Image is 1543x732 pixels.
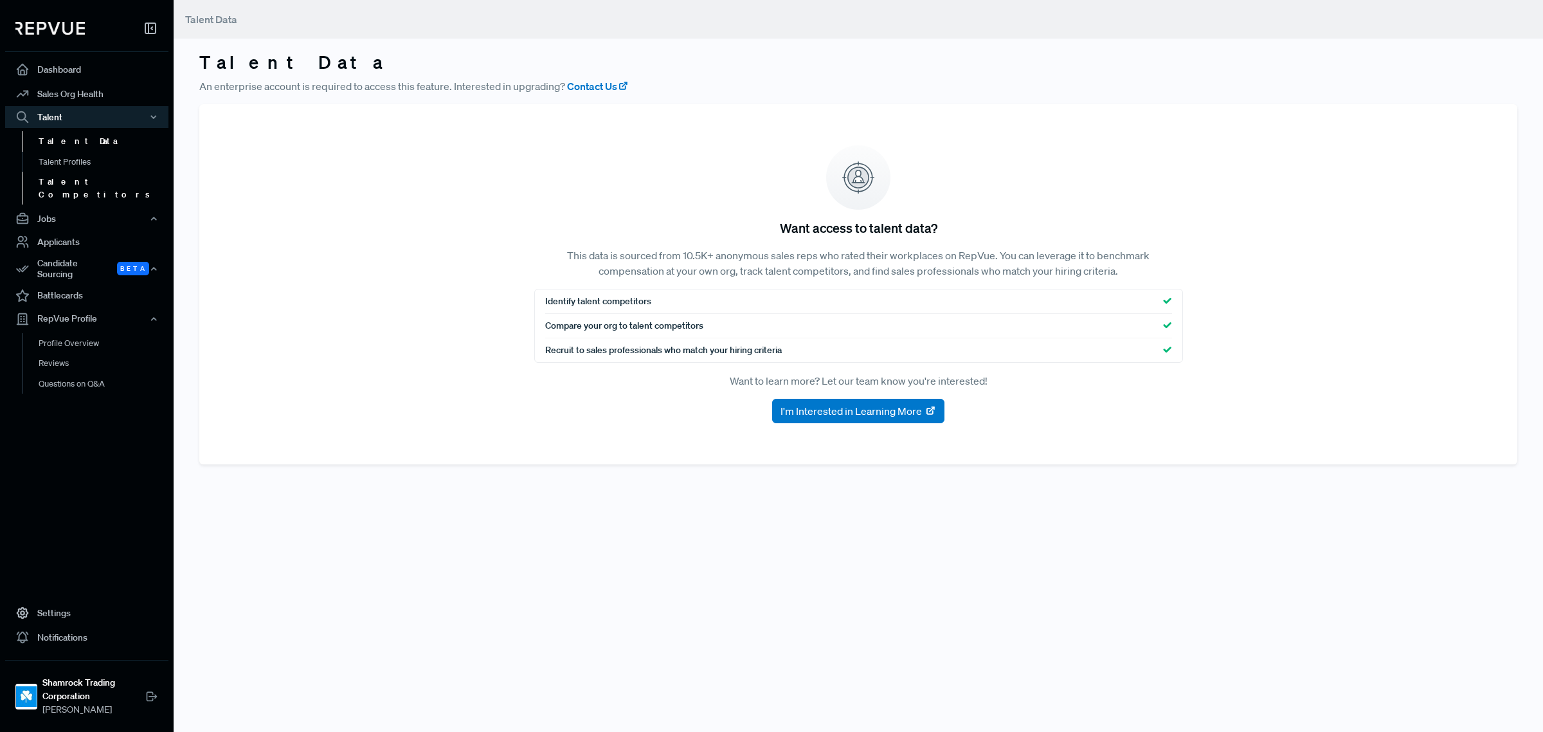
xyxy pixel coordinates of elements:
a: Settings [5,601,168,625]
a: Contact Us [567,78,629,94]
a: Talent Data [23,131,186,152]
a: Sales Org Health [5,82,168,106]
p: An enterprise account is required to access this feature. Interested in upgrading? [199,78,1517,94]
button: I'm Interested in Learning More [772,399,944,423]
a: Dashboard [5,57,168,82]
span: Beta [117,262,149,275]
img: RepVue [15,22,85,35]
div: Candidate Sourcing [5,254,168,284]
span: [PERSON_NAME] [42,703,145,717]
a: Profile Overview [23,333,186,354]
a: Reviews [23,353,186,374]
a: Talent Competitors [23,172,186,205]
a: Battlecards [5,284,168,308]
span: I'm Interested in Learning More [781,403,922,419]
a: Shamrock Trading CorporationShamrock Trading Corporation[PERSON_NAME] [5,660,168,722]
button: Jobs [5,208,168,230]
a: Talent Profiles [23,152,186,172]
button: Candidate Sourcing Beta [5,254,168,284]
h3: Talent Data [199,51,1517,73]
button: RepVue Profile [5,308,168,330]
h5: Want access to talent data? [780,220,937,235]
img: Shamrock Trading Corporation [16,686,37,707]
p: This data is sourced from 10.5K+ anonymous sales reps who rated their workplaces on RepVue. You c... [534,248,1183,279]
a: Applicants [5,230,168,254]
span: Talent Data [185,13,237,26]
a: Notifications [5,625,168,650]
span: Recruit to sales professionals who match your hiring criteria [545,343,782,357]
a: Questions on Q&A [23,374,186,394]
p: Want to learn more? Let our team know you're interested! [534,373,1183,389]
strong: Shamrock Trading Corporation [42,676,145,703]
span: Identify talent competitors [545,295,651,308]
span: Compare your org to talent competitors [545,319,703,333]
button: Talent [5,106,168,128]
